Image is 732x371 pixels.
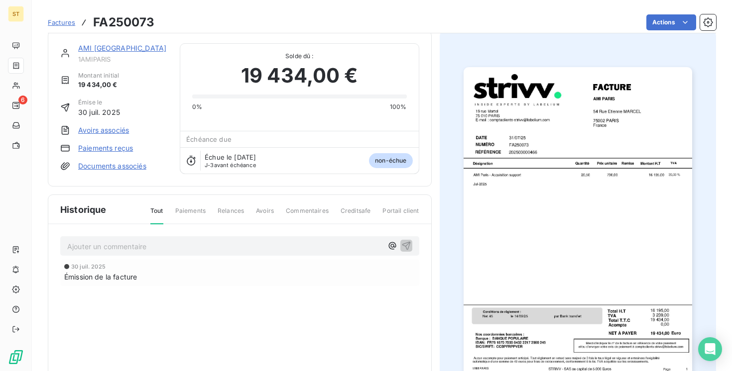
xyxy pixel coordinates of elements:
[241,61,358,91] span: 19 434,00 €
[78,44,166,52] a: AMI [GEOGRAPHIC_DATA]
[18,95,27,104] span: 6
[286,206,329,223] span: Commentaires
[175,206,206,223] span: Paiements
[390,102,407,111] span: 100%
[78,143,133,153] a: Paiements reçus
[698,337,722,361] div: Open Intercom Messenger
[93,13,154,31] h3: FA250073
[64,272,137,282] span: Émission de la facture
[78,71,119,80] span: Montant initial
[382,206,419,223] span: Portail client
[78,80,119,90] span: 19 434,00 €
[48,18,75,26] span: Factures
[192,52,406,61] span: Solde dû :
[78,55,168,63] span: 1AMIPARIS
[256,206,274,223] span: Avoirs
[8,349,24,365] img: Logo LeanPay
[78,107,120,117] span: 30 juil. 2025
[646,14,696,30] button: Actions
[8,6,24,22] div: ST
[205,162,256,168] span: avant échéance
[218,206,244,223] span: Relances
[369,153,412,168] span: non-échue
[78,98,120,107] span: Émise le
[186,135,232,143] span: Échéance due
[48,17,75,27] a: Factures
[205,153,256,161] span: Échue le [DATE]
[60,203,107,216] span: Historique
[150,206,163,224] span: Tout
[205,162,214,169] span: J-3
[71,264,106,270] span: 30 juil. 2025
[192,102,202,111] span: 0%
[78,161,146,171] a: Documents associés
[341,206,371,223] span: Creditsafe
[78,125,129,135] a: Avoirs associés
